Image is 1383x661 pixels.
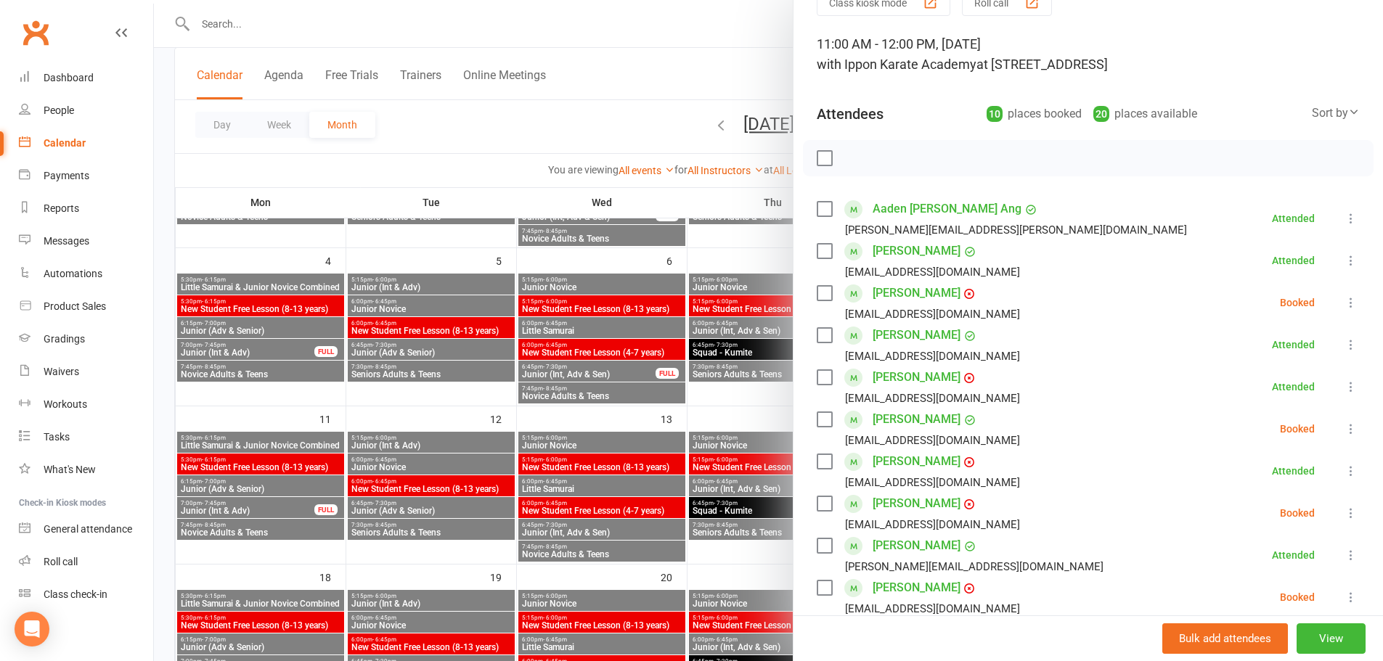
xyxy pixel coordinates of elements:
[873,534,960,557] a: [PERSON_NAME]
[19,160,153,192] a: Payments
[845,515,1020,534] div: [EMAIL_ADDRESS][DOMAIN_NAME]
[1272,340,1315,350] div: Attended
[44,523,132,535] div: General attendance
[845,221,1187,239] div: [PERSON_NAME][EMAIL_ADDRESS][PERSON_NAME][DOMAIN_NAME]
[44,588,107,600] div: Class check-in
[873,197,1021,221] a: Aaden [PERSON_NAME] Ang
[1093,104,1197,124] div: places available
[19,94,153,127] a: People
[44,431,70,443] div: Tasks
[1312,104,1360,123] div: Sort by
[19,388,153,421] a: Workouts
[1280,508,1315,518] div: Booked
[19,546,153,578] a: Roll call
[19,290,153,323] a: Product Sales
[817,57,976,72] span: with Ippon Karate Academy
[845,389,1020,408] div: [EMAIL_ADDRESS][DOMAIN_NAME]
[873,492,960,515] a: [PERSON_NAME]
[44,300,106,312] div: Product Sales
[1272,255,1315,266] div: Attended
[845,431,1020,450] div: [EMAIL_ADDRESS][DOMAIN_NAME]
[1280,424,1315,434] div: Booked
[817,104,884,124] div: Attendees
[987,104,1082,124] div: places booked
[1272,466,1315,476] div: Attended
[19,578,153,611] a: Class kiosk mode
[845,557,1103,576] div: [PERSON_NAME][EMAIL_ADDRESS][DOMAIN_NAME]
[873,576,960,599] a: [PERSON_NAME]
[873,324,960,347] a: [PERSON_NAME]
[19,513,153,546] a: General attendance kiosk mode
[15,612,49,646] div: Open Intercom Messenger
[873,239,960,263] a: [PERSON_NAME]
[44,235,89,247] div: Messages
[44,556,78,567] div: Roll call
[1093,106,1109,122] div: 20
[873,282,960,305] a: [PERSON_NAME]
[817,34,1360,75] div: 11:00 AM - 12:00 PM, [DATE]
[44,464,96,475] div: What's New
[44,268,102,279] div: Automations
[19,356,153,388] a: Waivers
[44,104,74,116] div: People
[1297,623,1366,654] button: View
[987,106,1003,122] div: 10
[44,333,85,345] div: Gradings
[44,366,79,377] div: Waivers
[1272,382,1315,392] div: Attended
[1272,213,1315,223] div: Attended
[845,305,1020,324] div: [EMAIL_ADDRESS][DOMAIN_NAME]
[1272,550,1315,560] div: Attended
[845,599,1020,618] div: [EMAIL_ADDRESS][DOMAIN_NAME]
[19,421,153,453] a: Tasks
[1280,297,1315,308] div: Booked
[19,453,153,486] a: What's New
[44,398,87,410] div: Workouts
[1162,623,1288,654] button: Bulk add attendees
[845,263,1020,282] div: [EMAIL_ADDRESS][DOMAIN_NAME]
[17,15,54,51] a: Clubworx
[44,170,89,181] div: Payments
[873,450,960,473] a: [PERSON_NAME]
[873,366,960,389] a: [PERSON_NAME]
[19,62,153,94] a: Dashboard
[44,137,86,149] div: Calendar
[19,127,153,160] a: Calendar
[873,408,960,431] a: [PERSON_NAME]
[845,473,1020,492] div: [EMAIL_ADDRESS][DOMAIN_NAME]
[44,72,94,83] div: Dashboard
[19,258,153,290] a: Automations
[44,202,79,214] div: Reports
[976,57,1108,72] span: at [STREET_ADDRESS]
[1280,592,1315,602] div: Booked
[19,323,153,356] a: Gradings
[19,192,153,225] a: Reports
[19,225,153,258] a: Messages
[845,347,1020,366] div: [EMAIL_ADDRESS][DOMAIN_NAME]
